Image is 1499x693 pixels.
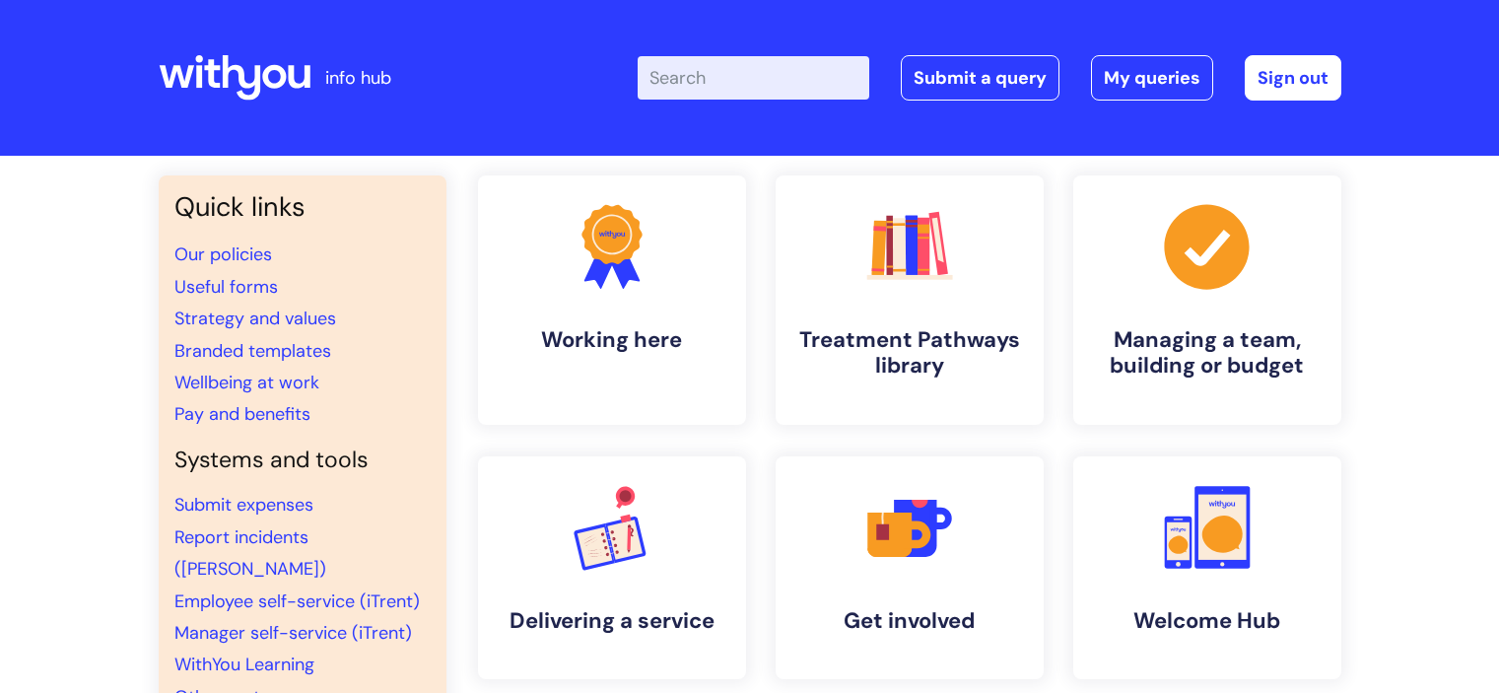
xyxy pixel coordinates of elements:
[325,62,391,94] p: info hub
[901,55,1059,101] a: Submit a query
[478,175,746,425] a: Working here
[174,589,420,613] a: Employee self-service (iTrent)
[638,55,1341,101] div: | -
[174,191,431,223] h3: Quick links
[174,243,272,266] a: Our policies
[174,371,319,394] a: Wellbeing at work
[174,621,412,645] a: Manager self-service (iTrent)
[791,327,1028,380] h4: Treatment Pathways library
[1089,327,1326,380] h4: Managing a team, building or budget
[174,339,331,363] a: Branded templates
[174,275,278,299] a: Useful forms
[174,447,431,474] h4: Systems and tools
[1089,608,1326,634] h4: Welcome Hub
[174,525,326,581] a: Report incidents ([PERSON_NAME])
[1245,55,1341,101] a: Sign out
[174,493,313,517] a: Submit expenses
[1073,175,1341,425] a: Managing a team, building or budget
[1091,55,1213,101] a: My queries
[174,653,314,676] a: WithYou Learning
[494,327,730,353] h4: Working here
[638,56,869,100] input: Search
[776,175,1044,425] a: Treatment Pathways library
[174,307,336,330] a: Strategy and values
[791,608,1028,634] h4: Get involved
[776,456,1044,679] a: Get involved
[1073,456,1341,679] a: Welcome Hub
[478,456,746,679] a: Delivering a service
[174,402,310,426] a: Pay and benefits
[494,608,730,634] h4: Delivering a service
